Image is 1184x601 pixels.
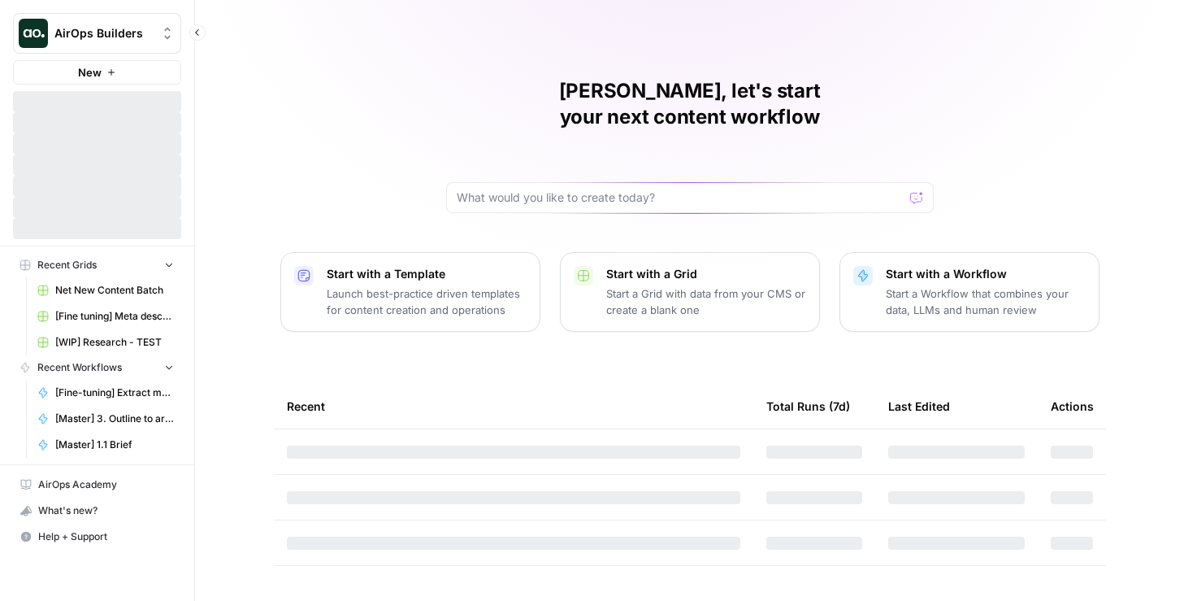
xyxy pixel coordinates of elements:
[14,499,180,523] div: What's new?
[766,384,850,429] div: Total Runs (7d)
[13,13,181,54] button: Workspace: AirOps Builders
[327,266,527,282] p: Start with a Template
[30,303,181,329] a: [Fine tuning] Meta description
[38,477,174,492] span: AirOps Academy
[13,60,181,85] button: New
[13,472,181,498] a: AirOps Academy
[55,309,174,324] span: [Fine tuning] Meta description
[30,406,181,432] a: [Master] 3. Outline to article
[30,432,181,458] a: [Master] 1.1 Brief
[19,19,48,48] img: AirOps Builders Logo
[13,253,181,277] button: Recent Grids
[13,524,181,550] button: Help + Support
[55,412,174,426] span: [Master] 3. Outline to article
[55,385,174,400] span: [Fine-tuning] Extract meta description
[78,64,102,81] span: New
[55,335,174,350] span: [WIP] Research - TEST
[37,360,122,375] span: Recent Workflows
[55,438,174,452] span: [Master] 1.1 Brief
[280,252,540,332] button: Start with a TemplateLaunch best-practice driven templates for content creation and operations
[839,252,1099,332] button: Start with a WorkflowStart a Workflow that combines your data, LLMs and human review
[38,529,174,544] span: Help + Support
[606,285,806,318] p: Start a Grid with data from your CMS or create a blank one
[37,258,97,272] span: Recent Grids
[30,277,181,303] a: Net New Content Batch
[55,283,174,298] span: Net New Content Batch
[888,384,950,429] div: Last Edited
[287,384,740,429] div: Recent
[1051,384,1094,429] div: Actions
[30,380,181,406] a: [Fine-tuning] Extract meta description
[13,498,181,524] button: What's new?
[886,285,1086,318] p: Start a Workflow that combines your data, LLMs and human review
[560,252,820,332] button: Start with a GridStart a Grid with data from your CMS or create a blank one
[886,266,1086,282] p: Start with a Workflow
[327,285,527,318] p: Launch best-practice driven templates for content creation and operations
[54,25,153,41] span: AirOps Builders
[30,329,181,355] a: [WIP] Research - TEST
[446,78,934,130] h1: [PERSON_NAME], let's start your next content workflow
[13,355,181,380] button: Recent Workflows
[606,266,806,282] p: Start with a Grid
[457,189,904,206] input: What would you like to create today?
